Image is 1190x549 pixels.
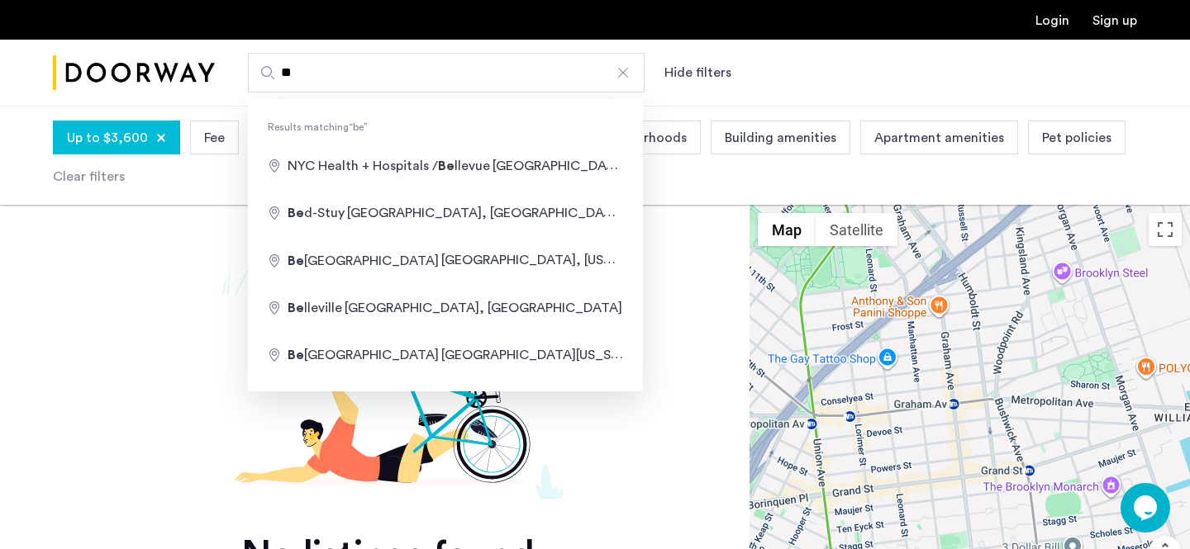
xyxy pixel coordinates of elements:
input: Apartment Search [248,53,645,92]
a: Cazamio Logo [53,42,215,104]
span: [GEOGRAPHIC_DATA], [US_STATE], [GEOGRAPHIC_DATA], [GEOGRAPHIC_DATA] [441,253,942,267]
span: [GEOGRAPHIC_DATA], [GEOGRAPHIC_DATA] [345,301,622,315]
span: Apartment amenities [874,128,1004,148]
button: Show satellite imagery [816,213,897,246]
span: Be [288,206,304,220]
span: Be [288,348,304,362]
a: Login [1035,14,1069,27]
span: Building amenities [725,128,836,148]
span: Be [288,301,304,315]
iframe: chat widget [1121,483,1173,532]
span: Up to $3,600 [67,128,148,148]
span: [GEOGRAPHIC_DATA][US_STATE], [GEOGRAPHIC_DATA], [GEOGRAPHIC_DATA] [441,348,934,362]
span: [GEOGRAPHIC_DATA] [288,254,441,267]
span: lleville [288,301,345,315]
button: Toggle fullscreen view [1149,213,1182,246]
span: Results matching [248,119,643,135]
span: NYC Health + Hospitals / llevue [288,159,493,173]
img: not-found [53,244,722,499]
span: d-Stuy [288,206,347,220]
span: [GEOGRAPHIC_DATA][US_STATE], [GEOGRAPHIC_DATA], [GEOGRAPHIC_DATA] [493,159,985,173]
button: Show street map [758,213,816,246]
div: Clear filters [53,167,125,187]
button: Show or hide filters [664,63,731,83]
img: logo [53,42,215,104]
span: [GEOGRAPHIC_DATA] [288,348,441,362]
span: Fee [204,128,225,148]
a: Registration [1092,14,1137,27]
span: Pet policies [1042,128,1111,148]
q: be [349,122,368,132]
span: [GEOGRAPHIC_DATA], [GEOGRAPHIC_DATA], [GEOGRAPHIC_DATA] [347,206,768,220]
span: Be [438,159,455,173]
span: Be [288,254,304,267]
